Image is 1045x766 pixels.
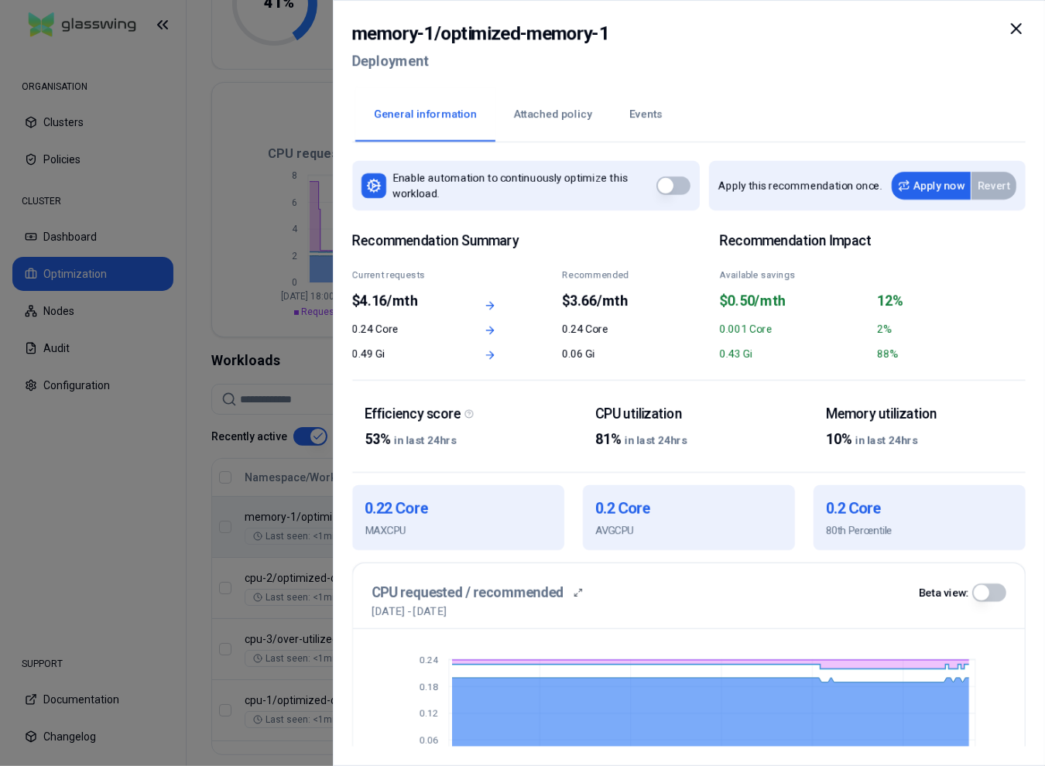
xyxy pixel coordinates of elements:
tspan: 0.18 [420,682,438,692]
div: Memory utilization [826,405,1013,423]
button: Apply now [892,172,971,200]
tspan: 0.24 [420,655,439,665]
span: in last 24hrs [855,434,918,446]
button: General information [355,87,495,142]
h1: 0.2 Core [595,498,783,519]
h3: CPU requested / recommended [372,582,564,604]
tspan: 0.06 [420,735,438,746]
div: 0.24 Core [562,321,658,337]
p: AVG CPU [595,522,783,538]
div: $0.50/mth [720,290,869,312]
tspan: 0.12 [420,708,438,719]
span: in last 24hrs [625,434,687,446]
p: 80th Percentile [826,522,1013,538]
p: MAX CPU [365,522,552,538]
div: 81% [595,429,783,450]
span: in last 24hrs [394,434,457,446]
div: Recommended [562,268,658,281]
button: Attached policy [495,87,611,142]
p: Apply this recommendation once. [718,178,882,193]
div: 53% [365,429,552,450]
h1: 0.2 Core [826,498,1013,519]
div: $3.66/mth [562,290,658,312]
div: 0.001 Core [720,321,869,337]
label: Beta view: [919,587,969,598]
p: [DATE] - [DATE] [372,604,447,619]
div: Current requests [352,268,448,281]
h2: memory-1 / optimized-memory-1 [352,19,609,47]
div: 88% [878,346,1026,361]
div: 2% [878,321,1026,337]
div: $4.16/mth [352,290,448,312]
div: Efficiency score [365,405,552,423]
span: Recommendation Summary [352,232,658,250]
div: 0.06 Gi [562,346,658,361]
button: Events [611,87,681,142]
div: 12% [878,290,1026,312]
div: 0.43 Gi [720,346,869,361]
div: CPU utilization [595,405,783,423]
h2: Deployment [352,47,609,75]
h2: Recommendation Impact [720,232,1026,250]
p: Enable automation to continuously optimize this workload. [392,170,656,201]
div: 0.49 Gi [352,346,448,361]
h1: 0.22 Core [365,498,552,519]
div: 0.24 Core [352,321,448,337]
div: Available savings [720,268,869,281]
div: 10% [826,429,1013,450]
